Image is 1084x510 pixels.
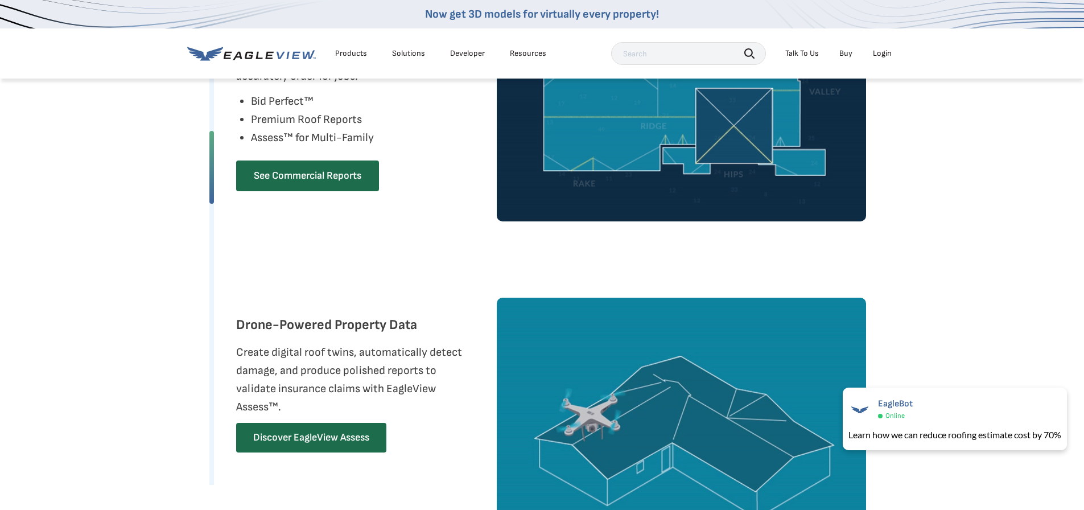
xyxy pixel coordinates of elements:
span: Online [885,412,905,420]
p: Create digital roof twins, automatically detect damage, and produce polished reports to validate ... [236,343,469,416]
h3: Drone-Powered Property Data [236,316,417,334]
li: Assess™ for Multi-Family [251,129,374,147]
img: EagleBot [848,398,871,421]
a: Discover EagleView Assess [236,423,386,453]
div: Solutions [392,48,425,59]
span: EagleBot [878,398,913,409]
div: Products [335,48,367,59]
li: Bid Perfect™ [251,92,374,110]
li: Premium Roof Reports [251,110,374,129]
a: Buy [839,48,852,59]
a: Developer [450,48,485,59]
a: Now get 3D models for virtually every property! [425,7,659,21]
a: See Commercial Reports [236,161,379,191]
div: Resources [510,48,546,59]
div: Talk To Us [785,48,819,59]
div: Learn how we can reduce roofing estimate cost by 70% [848,428,1061,442]
input: Search [611,42,766,65]
div: Login [873,48,892,59]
